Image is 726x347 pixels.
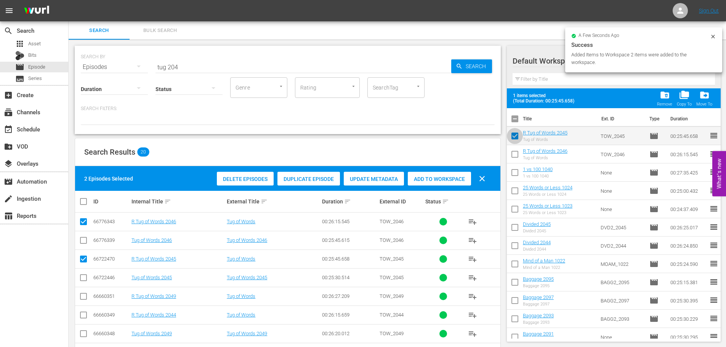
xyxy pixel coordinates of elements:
span: sort [442,198,449,205]
div: Duration [322,197,377,206]
div: 00:25:45.658 [322,256,377,262]
span: folder_delete [660,90,670,100]
span: Episode [28,63,45,71]
a: Tug of Words 2046 [227,237,267,243]
a: Divided 2045 [523,221,551,227]
span: 1 items selected [513,93,578,98]
div: Tug of Words [523,155,567,160]
div: 00:26:15.545 [322,219,377,224]
td: 00:27:35.425 [667,163,709,182]
span: reorder [709,332,718,341]
button: Add to Workspace [408,172,471,185]
button: playlist_add [463,213,482,231]
a: R Tug of Words 2046 [131,219,176,224]
a: R Tug of Words 2044 [131,312,176,318]
a: 25 Words or Less 1023 [523,203,572,209]
td: 00:26:25.017 [667,218,709,237]
a: Tug of Words 2045 [131,275,172,280]
a: 1 vs 100 1040 [523,166,553,172]
a: R Tug of Words 2046 [523,148,567,154]
a: R Tug of Words 2045 [131,256,176,262]
td: None [598,200,646,218]
span: clear [478,174,487,183]
span: sort [261,198,268,205]
td: 00:26:24.850 [667,237,709,255]
td: MOAM_1022 [598,255,646,273]
a: Baggage 2095 [523,276,554,282]
span: reorder [709,259,718,268]
th: Title [523,108,597,130]
span: Duplicate Episode [277,176,340,182]
span: reorder [709,222,718,232]
p: Search Filters: [81,106,495,112]
div: Mind of a Man 1022 [523,265,565,270]
td: 00:25:30.295 [667,328,709,346]
a: Tug of Words 2049 [131,331,172,336]
td: None [598,182,646,200]
span: drive_file_move [699,90,710,100]
span: Create [4,91,13,100]
span: Episode [649,241,659,250]
span: Episode [15,62,24,72]
span: TOW_2045 [380,275,404,280]
a: R Tug of Words 2045 [523,130,567,136]
td: BAGG2_2093 [598,310,646,328]
button: Remove [655,88,675,109]
a: Tug of Words [227,219,255,224]
button: playlist_add [463,287,482,305]
div: Baggage 2097 [523,302,554,307]
div: ID [93,198,129,205]
span: (Total Duration: 00:25:45.658) [513,98,578,104]
div: 25 Words or Less 1023 [523,210,572,215]
div: Move To [696,102,712,107]
span: Episode [649,333,659,342]
a: Baggage 2097 [523,294,554,300]
div: Divided 2044 [523,247,551,252]
span: folder_copy [679,90,689,100]
button: playlist_add [463,325,482,343]
td: 00:25:30.229 [667,310,709,328]
span: reorder [709,314,718,323]
button: Open [415,83,422,90]
span: reorder [709,149,718,158]
span: playlist_add [468,217,477,226]
a: Baggage 2093 [523,313,554,318]
span: Overlays [4,159,13,168]
button: Copy To [675,88,694,109]
td: 00:25:45.658 [667,127,709,145]
div: Baggage 2095 [523,283,554,288]
div: 00:25:45.615 [322,237,377,243]
span: Episode [649,223,659,232]
span: TOW_2049 [380,331,404,336]
button: Search [451,59,492,73]
span: a few seconds ago [579,33,619,39]
div: Remove [657,102,672,107]
a: Tug of Words 2046 [131,237,172,243]
span: reorder [709,131,718,140]
td: 00:25:00.432 [667,182,709,200]
div: 66660349 [93,312,129,318]
td: BAGG2_2095 [598,273,646,291]
span: reorder [709,186,718,195]
span: Bulk Search [134,26,186,35]
div: 25 Words or Less 1024 [523,192,572,197]
div: 00:25:30.514 [322,275,377,280]
span: sort [344,198,351,205]
span: reorder [709,204,718,213]
a: Mind of a Man 1022 [523,258,565,264]
a: Baggage 2091 [523,331,554,337]
span: Episode [649,296,659,305]
span: subscriptions [4,108,13,117]
a: Tug of Words 2045 [227,275,267,280]
button: Open [350,83,357,90]
span: Add to Workspace [408,176,471,182]
th: Type [645,108,666,130]
th: Duration [666,108,712,130]
span: Episode [649,150,659,159]
button: Open [277,83,285,90]
div: 66776339 [93,237,129,243]
td: 00:25:24.590 [667,255,709,273]
span: 20 [137,147,149,157]
td: 00:24:37.409 [667,200,709,218]
button: Duplicate Episode [277,172,340,185]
